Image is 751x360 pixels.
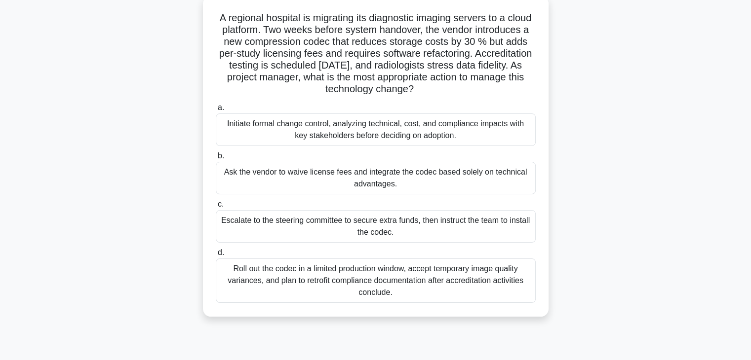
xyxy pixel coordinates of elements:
[216,258,536,303] div: Roll out the codec in a limited production window, accept temporary image quality variances, and ...
[216,210,536,243] div: Escalate to the steering committee to secure extra funds, then instruct the team to install the c...
[218,103,224,111] span: a.
[216,113,536,146] div: Initiate formal change control, analyzing technical, cost, and compliance impacts with key stakeh...
[218,200,224,208] span: c.
[218,248,224,256] span: d.
[216,162,536,194] div: Ask the vendor to waive license fees and integrate the codec based solely on technical advantages.
[215,12,537,96] h5: A regional hospital is migrating its diagnostic imaging servers to a cloud platform. Two weeks be...
[218,151,224,160] span: b.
